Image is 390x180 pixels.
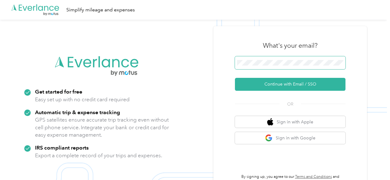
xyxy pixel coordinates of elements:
[66,6,135,14] div: Simplify mileage and expenses
[35,152,162,159] p: Export a complete record of your trips and expenses.
[295,174,332,179] a: Terms and Conditions
[235,116,345,128] button: apple logoSign in with Apple
[35,116,169,139] p: GPS satellites ensure accurate trip tracking even without cell phone service. Integrate your bank...
[35,109,120,115] strong: Automatic trip & expense tracking
[235,78,345,91] button: Continue with Email / SSO
[35,144,89,151] strong: IRS compliant reports
[35,88,82,95] strong: Get started for free
[235,132,345,144] button: google logoSign in with Google
[267,118,273,126] img: apple logo
[279,101,301,107] span: OR
[263,41,318,50] h3: What's your email?
[265,134,273,142] img: google logo
[356,146,390,180] iframe: Everlance-gr Chat Button Frame
[35,96,130,103] p: Easy set up with no credit card required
